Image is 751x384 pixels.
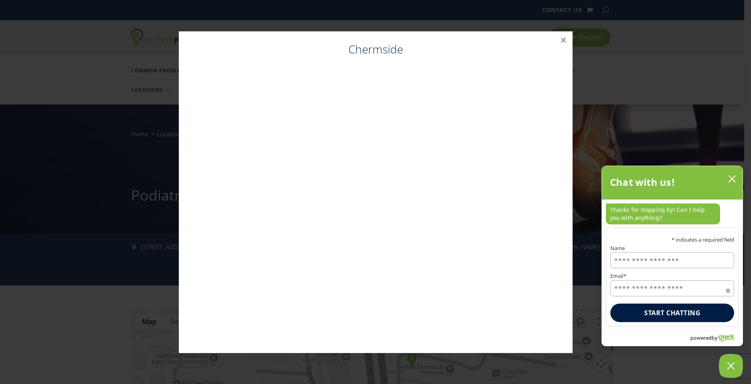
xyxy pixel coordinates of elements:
button: close chatbox [726,173,739,185]
button: Close Chatbox [719,354,743,378]
h2: Chat with us! [610,174,675,190]
div: chat [602,199,743,228]
a: Powered by Olark [690,331,743,346]
span: Required field [726,287,730,291]
span: by [712,333,718,343]
p: * indicates a required field [610,237,734,242]
div: olark chatbox [602,166,743,346]
label: Email* [610,274,734,279]
button: Start chatting [610,304,734,322]
button: × [555,31,573,49]
h4: Chermside [187,41,565,61]
p: Thanks for stopping by! Can I help you with anything? [606,203,720,224]
span: powered [690,333,712,343]
label: Name [610,246,734,251]
input: Email [610,280,734,296]
input: Name [610,253,734,269]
